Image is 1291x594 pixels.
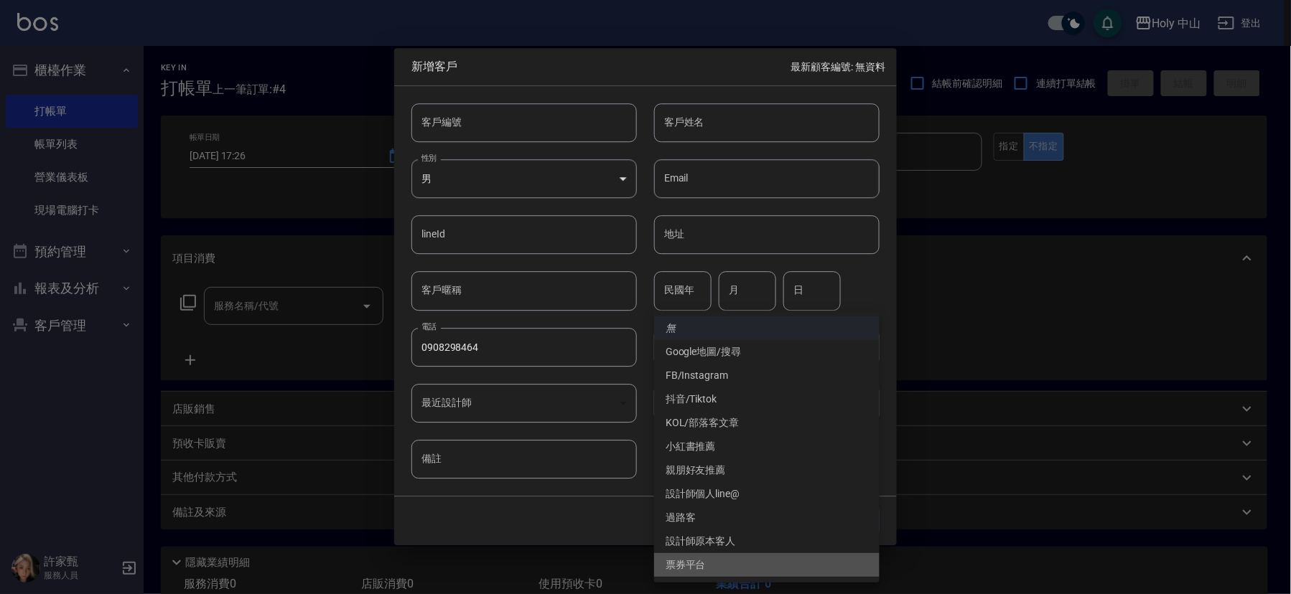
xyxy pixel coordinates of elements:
[654,553,880,577] li: 票券平台
[654,411,880,435] li: KOL/部落客文章
[654,364,880,387] li: FB/Instagram
[654,529,880,553] li: 設計師原本客人
[654,340,880,364] li: Google地圖/搜尋
[654,482,880,506] li: 設計師個人line@
[666,321,676,336] em: 無
[654,387,880,411] li: 抖音/Tiktok
[654,506,880,529] li: 過路客
[654,435,880,458] li: 小紅書推薦
[654,458,880,482] li: 親朋好友推薦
